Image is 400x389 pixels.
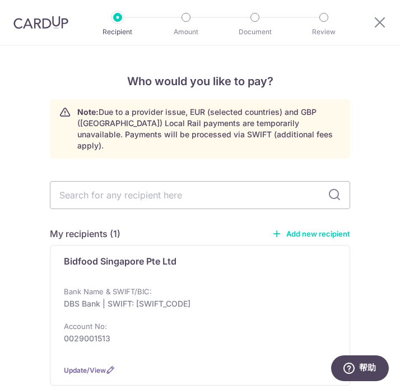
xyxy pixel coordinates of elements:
h5: My recipients (1) [50,227,120,240]
p: Due to a provider issue, EUR (selected countries) and GBP ([GEOGRAPHIC_DATA]) Local Rail payments... [77,106,341,151]
p: DBS Bank | SWIFT: [SWIFT_CODE] [64,298,329,309]
p: Document [232,26,277,38]
img: CardUp [13,16,68,29]
p: Bank Name & SWIFT/BIC: [64,287,152,296]
p: 0029001513 [64,333,329,344]
input: Search for any recipient here [50,181,350,209]
p: Amount [164,26,208,38]
strong: Note: [77,107,99,117]
iframe: 打开一个小组件，您可以在其中找到更多信息 [331,355,389,383]
p: Bidfood Singapore Pte Ltd [64,254,176,268]
p: Recipient [95,26,140,38]
a: Add new recipient [272,228,350,239]
a: Update/View [64,366,106,374]
p: Account No: [64,322,107,331]
h4: Who would you like to pay? [50,72,350,90]
p: Review [301,26,346,38]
